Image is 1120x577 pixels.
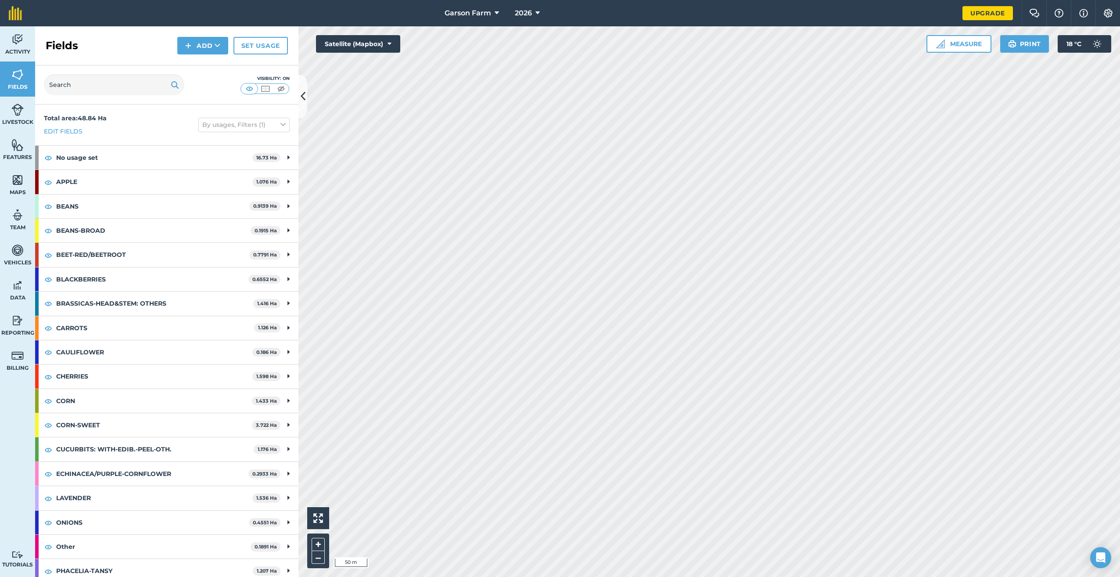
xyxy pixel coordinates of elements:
img: Ruler icon [936,40,945,48]
img: svg+xml;base64,PHN2ZyB4bWxucz0iaHR0cDovL3d3dy53My5vcmcvMjAwMC9zdmciIHdpZHRoPSIxOCIgaGVpZ2h0PSIyNC... [44,323,52,333]
div: BEET-RED/BEETROOT0.7791 Ha [35,243,298,267]
div: No usage set16.73 Ha [35,146,298,169]
div: CORN1.433 Ha [35,389,298,413]
span: 2026 [515,8,532,18]
div: Visibility: On [241,75,290,82]
strong: 0.4551 Ha [253,519,277,526]
img: Two speech bubbles overlapping with the left bubble in the forefront [1029,9,1040,18]
img: svg+xml;base64,PD94bWwgdmVyc2lvbj0iMS4wIiBlbmNvZGluZz0idXRmLTgiPz4KPCEtLSBHZW5lcmF0b3I6IEFkb2JlIE... [11,209,24,222]
strong: Total area : 48.84 Ha [44,114,107,122]
strong: 1.433 Ha [256,398,277,404]
img: svg+xml;base64,PHN2ZyB4bWxucz0iaHR0cDovL3d3dy53My5vcmcvMjAwMC9zdmciIHdpZHRoPSI1NiIgaGVpZ2h0PSI2MC... [11,68,24,81]
img: Four arrows, one pointing top left, one top right, one bottom right and the last bottom left [313,513,323,523]
img: svg+xml;base64,PHN2ZyB4bWxucz0iaHR0cDovL3d3dy53My5vcmcvMjAwMC9zdmciIHdpZHRoPSIxOCIgaGVpZ2h0PSIyNC... [44,541,52,552]
strong: 1.207 Ha [257,568,277,574]
strong: 0.6552 Ha [252,276,277,282]
span: 18 ° C [1066,35,1081,53]
strong: 0.1891 Ha [255,544,277,550]
img: svg+xml;base64,PHN2ZyB4bWxucz0iaHR0cDovL3d3dy53My5vcmcvMjAwMC9zdmciIHdpZHRoPSIxOCIgaGVpZ2h0PSIyNC... [44,225,52,236]
img: svg+xml;base64,PHN2ZyB4bWxucz0iaHR0cDovL3d3dy53My5vcmcvMjAwMC9zdmciIHdpZHRoPSI1MCIgaGVpZ2h0PSI0MC... [260,84,271,93]
div: Open Intercom Messenger [1090,547,1111,568]
strong: BEET-RED/BEETROOT [56,243,249,267]
strong: 0.1915 Ha [255,227,277,234]
strong: CHERRIES [56,364,252,388]
strong: 0.7791 Ha [253,252,277,258]
strong: BEANS [56,195,249,218]
strong: 1.126 Ha [258,325,277,331]
div: CAULIFLOWER0.186 Ha [35,340,298,364]
strong: APPLE [56,170,252,194]
button: Add [177,37,228,54]
strong: 16.73 Ha [256,155,277,161]
strong: LAVENDER [56,486,252,510]
strong: CAULIFLOWER [56,340,252,364]
img: svg+xml;base64,PHN2ZyB4bWxucz0iaHR0cDovL3d3dy53My5vcmcvMjAwMC9zdmciIHdpZHRoPSI1NiIgaGVpZ2h0PSI2MC... [11,138,24,151]
img: svg+xml;base64,PD94bWwgdmVyc2lvbj0iMS4wIiBlbmNvZGluZz0idXRmLTgiPz4KPCEtLSBHZW5lcmF0b3I6IEFkb2JlIE... [11,33,24,46]
img: svg+xml;base64,PD94bWwgdmVyc2lvbj0iMS4wIiBlbmNvZGluZz0idXRmLTgiPz4KPCEtLSBHZW5lcmF0b3I6IEFkb2JlIE... [11,279,24,292]
div: CHERRIES1.598 Ha [35,364,298,388]
strong: No usage set [56,146,252,169]
div: Other0.1891 Ha [35,535,298,559]
strong: CARROTS [56,316,254,340]
img: svg+xml;base64,PHN2ZyB4bWxucz0iaHR0cDovL3d3dy53My5vcmcvMjAwMC9zdmciIHdpZHRoPSIxOCIgaGVpZ2h0PSIyNC... [44,347,52,357]
div: ONIONS0.4551 Ha [35,511,298,534]
strong: 1.176 Ha [258,446,277,452]
a: Edit fields [44,126,83,136]
strong: 1.076 Ha [256,179,277,185]
strong: BEANS-BROAD [56,219,251,242]
img: svg+xml;base64,PHN2ZyB4bWxucz0iaHR0cDovL3d3dy53My5vcmcvMjAwMC9zdmciIHdpZHRoPSIxOCIgaGVpZ2h0PSIyNC... [44,566,52,577]
div: CUCURBITS: WITH-EDIB.-PEEL-OTH.1.176 Ha [35,437,298,461]
img: svg+xml;base64,PHN2ZyB4bWxucz0iaHR0cDovL3d3dy53My5vcmcvMjAwMC9zdmciIHdpZHRoPSIxOCIgaGVpZ2h0PSIyNC... [44,396,52,406]
strong: ECHINACEA/PURPLE-CORNFLOWER [56,462,248,486]
strong: 0.9139 Ha [253,203,277,209]
a: Upgrade [962,6,1013,20]
img: svg+xml;base64,PHN2ZyB4bWxucz0iaHR0cDovL3d3dy53My5vcmcvMjAwMC9zdmciIHdpZHRoPSIxNCIgaGVpZ2h0PSIyNC... [185,40,191,51]
strong: CUCURBITS: WITH-EDIB.-PEEL-OTH. [56,437,254,461]
h2: Fields [46,39,78,53]
div: CARROTS1.126 Ha [35,316,298,340]
strong: CORN-SWEET [56,413,252,437]
strong: ONIONS [56,511,249,534]
img: svg+xml;base64,PHN2ZyB4bWxucz0iaHR0cDovL3d3dy53My5vcmcvMjAwMC9zdmciIHdpZHRoPSIxOCIgaGVpZ2h0PSIyNC... [44,371,52,382]
strong: 0.2933 Ha [252,471,277,477]
img: svg+xml;base64,PHN2ZyB4bWxucz0iaHR0cDovL3d3dy53My5vcmcvMjAwMC9zdmciIHdpZHRoPSI1MCIgaGVpZ2h0PSI0MC... [276,84,287,93]
strong: 3.722 Ha [256,422,277,428]
img: svg+xml;base64,PD94bWwgdmVyc2lvbj0iMS4wIiBlbmNvZGluZz0idXRmLTgiPz4KPCEtLSBHZW5lcmF0b3I6IEFkb2JlIE... [11,244,24,257]
div: ECHINACEA/PURPLE-CORNFLOWER0.2933 Ha [35,462,298,486]
input: Search [44,74,184,95]
strong: 1.416 Ha [257,300,277,307]
img: svg+xml;base64,PHN2ZyB4bWxucz0iaHR0cDovL3d3dy53My5vcmcvMjAwMC9zdmciIHdpZHRoPSIxOCIgaGVpZ2h0PSIyNC... [44,152,52,163]
strong: BRASSICAS-HEAD&STEM: OTHERS [56,292,253,315]
button: + [312,538,325,551]
strong: 0.186 Ha [256,349,277,355]
img: svg+xml;base64,PHN2ZyB4bWxucz0iaHR0cDovL3d3dy53My5vcmcvMjAwMC9zdmciIHdpZHRoPSIxOCIgaGVpZ2h0PSIyNC... [44,517,52,528]
img: svg+xml;base64,PHN2ZyB4bWxucz0iaHR0cDovL3d3dy53My5vcmcvMjAwMC9zdmciIHdpZHRoPSI1MCIgaGVpZ2h0PSI0MC... [244,84,255,93]
div: APPLE1.076 Ha [35,170,298,194]
div: BEANS0.9139 Ha [35,195,298,218]
img: svg+xml;base64,PHN2ZyB4bWxucz0iaHR0cDovL3d3dy53My5vcmcvMjAwMC9zdmciIHdpZHRoPSIxOCIgaGVpZ2h0PSIyNC... [44,177,52,188]
button: Satellite (Mapbox) [316,35,400,53]
img: svg+xml;base64,PHN2ZyB4bWxucz0iaHR0cDovL3d3dy53My5vcmcvMjAwMC9zdmciIHdpZHRoPSIxOSIgaGVpZ2h0PSIyNC... [171,79,179,90]
a: Set usage [233,37,288,54]
img: svg+xml;base64,PD94bWwgdmVyc2lvbj0iMS4wIiBlbmNvZGluZz0idXRmLTgiPz4KPCEtLSBHZW5lcmF0b3I6IEFkb2JlIE... [11,314,24,327]
span: Garson Farm [445,8,491,18]
img: svg+xml;base64,PHN2ZyB4bWxucz0iaHR0cDovL3d3dy53My5vcmcvMjAwMC9zdmciIHdpZHRoPSIxOCIgaGVpZ2h0PSIyNC... [44,469,52,479]
img: svg+xml;base64,PD94bWwgdmVyc2lvbj0iMS4wIiBlbmNvZGluZz0idXRmLTgiPz4KPCEtLSBHZW5lcmF0b3I6IEFkb2JlIE... [11,103,24,116]
button: By usages, Filters (1) [198,118,290,132]
div: CORN-SWEET3.722 Ha [35,413,298,437]
button: Print [1000,35,1049,53]
div: BRASSICAS-HEAD&STEM: OTHERS1.416 Ha [35,292,298,315]
div: BEANS-BROAD0.1915 Ha [35,219,298,242]
img: A cog icon [1103,9,1113,18]
img: svg+xml;base64,PHN2ZyB4bWxucz0iaHR0cDovL3d3dy53My5vcmcvMjAwMC9zdmciIHdpZHRoPSIxOCIgaGVpZ2h0PSIyNC... [44,274,52,285]
div: BLACKBERRIES0.6552 Ha [35,267,298,291]
strong: Other [56,535,251,559]
strong: 1.598 Ha [256,373,277,379]
strong: BLACKBERRIES [56,267,248,291]
strong: 1.536 Ha [256,495,277,501]
img: svg+xml;base64,PD94bWwgdmVyc2lvbj0iMS4wIiBlbmNvZGluZz0idXRmLTgiPz4KPCEtLSBHZW5lcmF0b3I6IEFkb2JlIE... [11,349,24,362]
button: Measure [926,35,991,53]
img: svg+xml;base64,PD94bWwgdmVyc2lvbj0iMS4wIiBlbmNvZGluZz0idXRmLTgiPz4KPCEtLSBHZW5lcmF0b3I6IEFkb2JlIE... [1088,35,1106,53]
button: – [312,551,325,564]
strong: CORN [56,389,252,413]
